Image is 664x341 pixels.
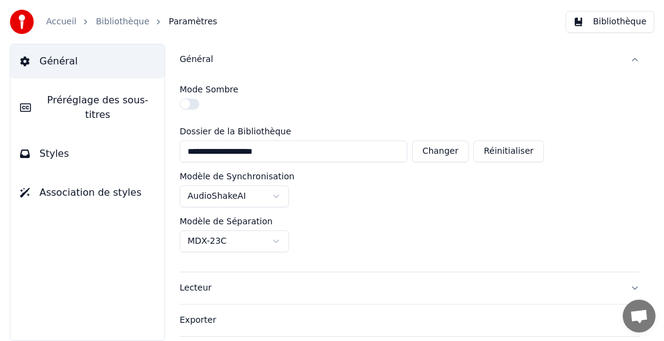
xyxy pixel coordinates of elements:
[566,11,654,33] button: Bibliothèque
[180,85,239,94] label: Mode Sombre
[623,300,656,332] a: Ouvrir le chat
[473,140,544,162] button: Réinitialiser
[180,305,640,336] button: Exporter
[180,75,640,272] div: Général
[39,185,141,200] span: Association de styles
[180,172,294,181] label: Modèle de Synchronisation
[46,16,76,28] a: Accueil
[10,44,164,78] button: Général
[412,140,469,162] button: Changer
[180,314,620,326] div: Exporter
[169,16,217,28] span: Paramètres
[180,127,544,136] label: Dossier de la Bibliothèque
[180,272,640,304] button: Lecteur
[10,83,164,132] button: Préréglage des sous-titres
[180,282,620,294] div: Lecteur
[39,54,78,69] span: Général
[180,44,640,75] button: Général
[41,93,155,122] span: Préréglage des sous-titres
[39,146,69,161] span: Styles
[180,217,273,226] label: Modèle de Séparation
[10,10,34,34] img: youka
[10,137,164,171] button: Styles
[96,16,149,28] a: Bibliothèque
[46,16,217,28] nav: breadcrumb
[10,176,164,210] button: Association de styles
[180,53,620,66] div: Général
